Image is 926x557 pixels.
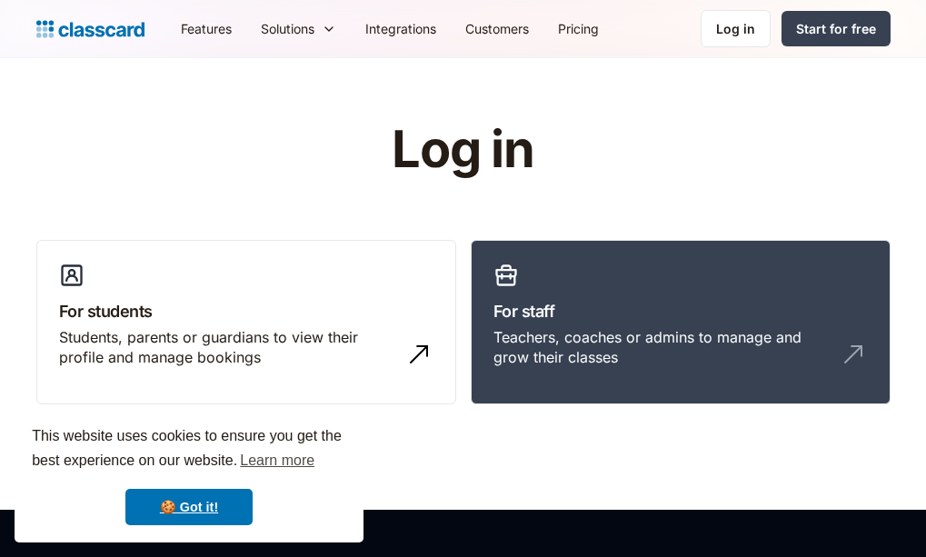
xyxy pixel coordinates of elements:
[471,240,891,405] a: For staffTeachers, coaches or admins to manage and grow their classes
[237,447,317,474] a: learn more about cookies
[166,8,246,49] a: Features
[59,299,433,323] h3: For students
[246,8,351,49] div: Solutions
[36,240,456,405] a: For studentsStudents, parents or guardians to view their profile and manage bookings
[125,489,253,525] a: dismiss cookie message
[451,8,543,49] a: Customers
[15,408,363,542] div: cookieconsent
[493,327,831,368] div: Teachers, coaches or admins to manage and grow their classes
[782,11,891,46] a: Start for free
[701,10,771,47] a: Log in
[174,122,752,178] h1: Log in
[59,327,397,368] div: Students, parents or guardians to view their profile and manage bookings
[32,425,346,474] span: This website uses cookies to ensure you get the best experience on our website.
[716,19,755,38] div: Log in
[493,299,868,323] h3: For staff
[351,8,451,49] a: Integrations
[36,16,144,42] a: home
[261,19,314,38] div: Solutions
[543,8,613,49] a: Pricing
[796,19,876,38] div: Start for free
